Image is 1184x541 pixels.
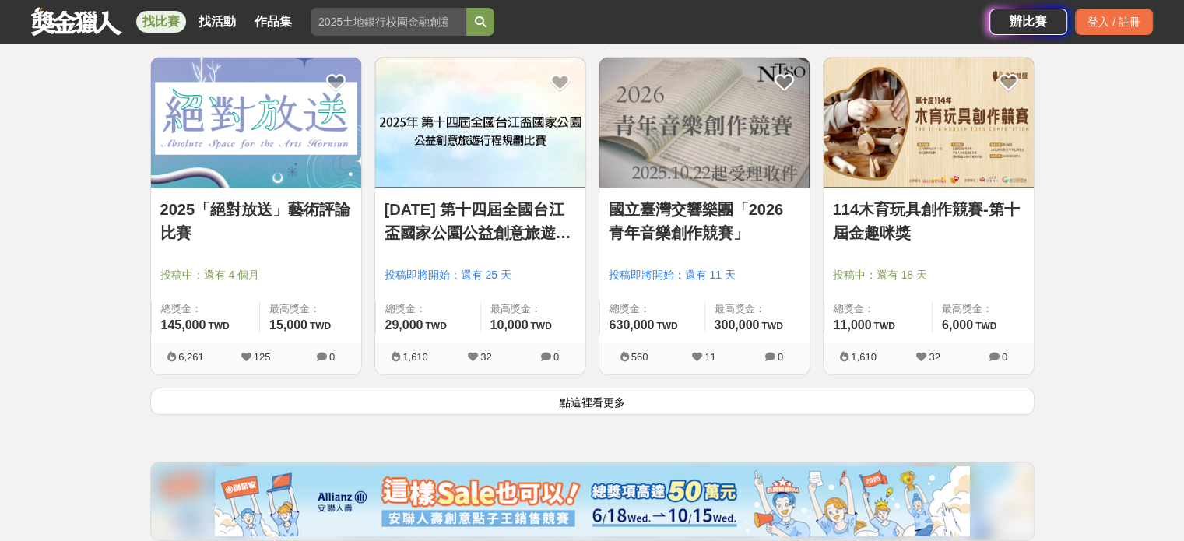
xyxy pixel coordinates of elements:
[656,321,677,332] span: TWD
[215,466,970,536] img: cf4fb443-4ad2-4338-9fa3-b46b0bf5d316.png
[150,388,1035,415] button: 點這裡看更多
[192,11,242,33] a: 找活動
[269,318,307,332] span: 15,000
[136,11,186,33] a: 找比賽
[715,301,800,317] span: 最高獎金：
[385,267,576,283] span: 投稿即將開始：還有 25 天
[610,318,655,332] span: 630,000
[942,318,973,332] span: 6,000
[385,198,576,244] a: [DATE] 第十四屆全國台江盃國家公園公益創意旅遊行程規劃比賽
[160,267,352,283] span: 投稿中：還有 4 個月
[178,351,204,363] span: 6,261
[631,351,648,363] span: 560
[402,351,428,363] span: 1,610
[833,267,1024,283] span: 投稿中：還有 18 天
[929,351,940,363] span: 32
[385,301,471,317] span: 總獎金：
[385,318,423,332] span: 29,000
[208,321,229,332] span: TWD
[873,321,894,332] span: TWD
[834,301,922,317] span: 總獎金：
[761,321,782,332] span: TWD
[975,321,996,332] span: TWD
[151,58,361,188] img: Cover Image
[161,301,250,317] span: 總獎金：
[1002,351,1007,363] span: 0
[480,351,491,363] span: 32
[599,58,810,188] img: Cover Image
[704,351,715,363] span: 11
[824,58,1034,188] img: Cover Image
[375,58,585,188] img: Cover Image
[833,198,1024,244] a: 114木育玩具創作競賽-第十屆金趣咪獎
[254,351,271,363] span: 125
[269,301,352,317] span: 最高獎金：
[490,301,576,317] span: 最高獎金：
[610,301,695,317] span: 總獎金：
[248,11,298,33] a: 作品集
[161,318,206,332] span: 145,000
[310,321,331,332] span: TWD
[329,351,335,363] span: 0
[311,8,466,36] input: 2025土地銀行校園金融創意挑戰賽：從你出發 開啟智慧金融新頁
[530,321,551,332] span: TWD
[609,267,800,283] span: 投稿即將開始：還有 11 天
[160,198,352,244] a: 2025「絕對放送」藝術評論比賽
[834,318,872,332] span: 11,000
[778,351,783,363] span: 0
[942,301,1024,317] span: 最高獎金：
[715,318,760,332] span: 300,000
[1075,9,1153,35] div: 登入 / 註冊
[553,351,559,363] span: 0
[425,321,446,332] span: TWD
[989,9,1067,35] a: 辦比賽
[851,351,877,363] span: 1,610
[490,318,529,332] span: 10,000
[609,198,800,244] a: 國立臺灣交響樂團「2026 青年音樂創作競賽」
